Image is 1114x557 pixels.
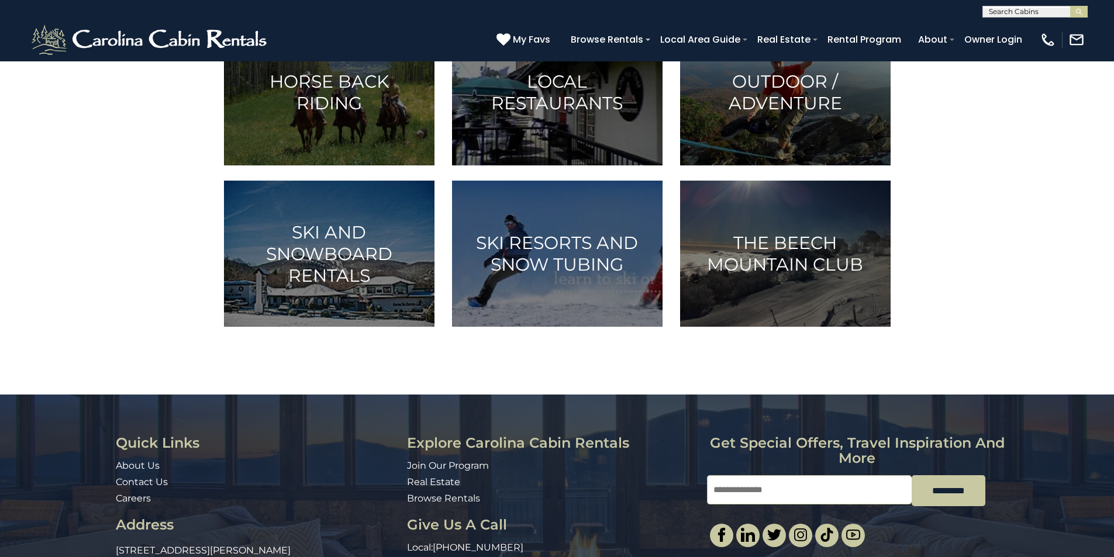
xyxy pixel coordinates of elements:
[224,19,434,165] a: Horse Back Riding
[715,528,729,542] img: facebook-single.svg
[680,19,891,165] a: Outdoor / Adventure
[407,476,460,487] a: Real Estate
[751,29,816,50] a: Real Estate
[452,181,663,327] a: Ski Resorts and Snow Tubing
[958,29,1028,50] a: Owner Login
[822,29,907,50] a: Rental Program
[407,493,480,504] a: Browse Rentals
[467,232,648,275] h3: Ski Resorts and Snow Tubing
[116,517,398,532] h3: Address
[912,29,953,50] a: About
[407,435,698,451] h3: Explore Carolina Cabin Rentals
[496,32,553,47] a: My Favs
[680,181,891,327] a: The Beech Mountain Club
[239,71,420,114] h3: Horse Back Riding
[767,528,781,542] img: twitter-single.svg
[29,22,272,57] img: White-1-2.png
[407,517,698,532] h3: Give Us A Call
[407,460,489,471] a: Join Our Program
[820,528,834,542] img: tiktok.svg
[695,232,876,275] h3: The Beech Mountain Club
[695,71,876,114] h3: Outdoor / Adventure
[794,528,808,542] img: instagram-single.svg
[433,542,523,553] a: [PHONE_NUMBER]
[452,19,663,165] a: Local Restaurants
[707,435,1007,466] h3: Get special offers, travel inspiration and more
[239,222,420,286] h3: Ski and Snowboard Rentals
[1040,32,1056,48] img: phone-regular-white.png
[846,528,860,542] img: youtube-light.svg
[116,460,160,471] a: About Us
[116,476,168,487] a: Contact Us
[407,541,698,555] p: Local:
[654,29,746,50] a: Local Area Guide
[513,32,550,47] span: My Favs
[741,528,755,542] img: linkedin-single.svg
[116,435,398,451] h3: Quick Links
[116,493,151,504] a: Careers
[224,181,434,327] a: Ski and Snowboard Rentals
[1068,32,1085,48] img: mail-regular-white.png
[467,71,648,114] h3: Local Restaurants
[565,29,649,50] a: Browse Rentals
